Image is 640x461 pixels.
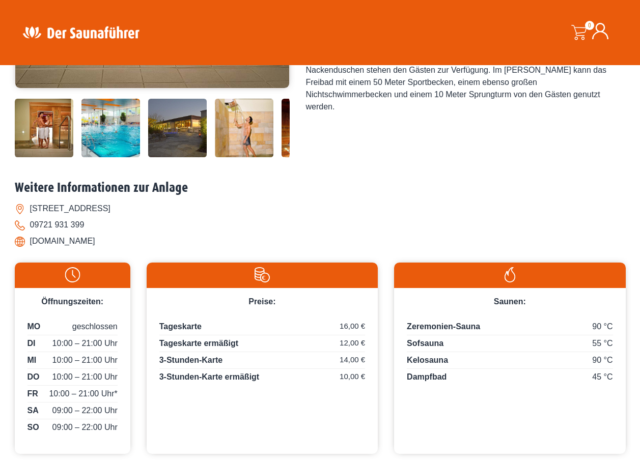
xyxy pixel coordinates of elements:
span: 90 °C [592,354,613,366]
span: 14,00 € [340,354,365,366]
span: Kelosauna [407,356,448,364]
span: 90 °C [592,321,613,333]
span: 10:00 – 21:00 Uhr [52,337,118,350]
span: Öffnungszeiten: [41,297,103,306]
span: 09:00 – 22:00 Uhr [52,421,118,434]
span: 10,00 € [340,371,365,383]
span: Zeremonien-Sauna [407,322,480,331]
span: 16,00 € [340,321,365,332]
span: SO [27,421,39,434]
span: Preise: [248,297,275,306]
span: MO [27,321,41,333]
span: 45 °C [592,371,613,383]
span: 09:00 – 22:00 Uhr [52,405,118,417]
span: DI [27,337,36,350]
span: MI [27,354,37,366]
li: [DOMAIN_NAME] [15,233,626,249]
span: FR [27,388,38,400]
span: 10:00 – 21:00 Uhr* [49,388,117,400]
img: Preise-weiss.svg [152,267,373,282]
h2: Weitere Informationen zur Anlage [15,180,626,196]
span: 10:00 – 21:00 Uhr [52,354,118,366]
span: DO [27,371,40,383]
span: SA [27,405,39,417]
p: 3-Stunden-Karte [159,354,365,369]
img: Flamme-weiss.svg [399,267,620,282]
img: Uhr-weiss.svg [20,267,125,282]
p: Tageskarte ermäßigt [159,337,365,352]
p: 3-Stunden-Karte ermäßigt [159,371,365,383]
span: 12,00 € [340,337,365,349]
span: Dampfbad [407,372,447,381]
span: Sofsauna [407,339,443,348]
li: 09721 931 399 [15,217,626,233]
span: geschlossen [72,321,118,333]
span: 10:00 – 21:00 Uhr [52,371,118,383]
li: [STREET_ADDRESS] [15,200,626,217]
span: 0 [585,21,594,30]
span: Saunen: [494,297,526,306]
span: 55 °C [592,337,613,350]
p: Tageskarte [159,321,365,335]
